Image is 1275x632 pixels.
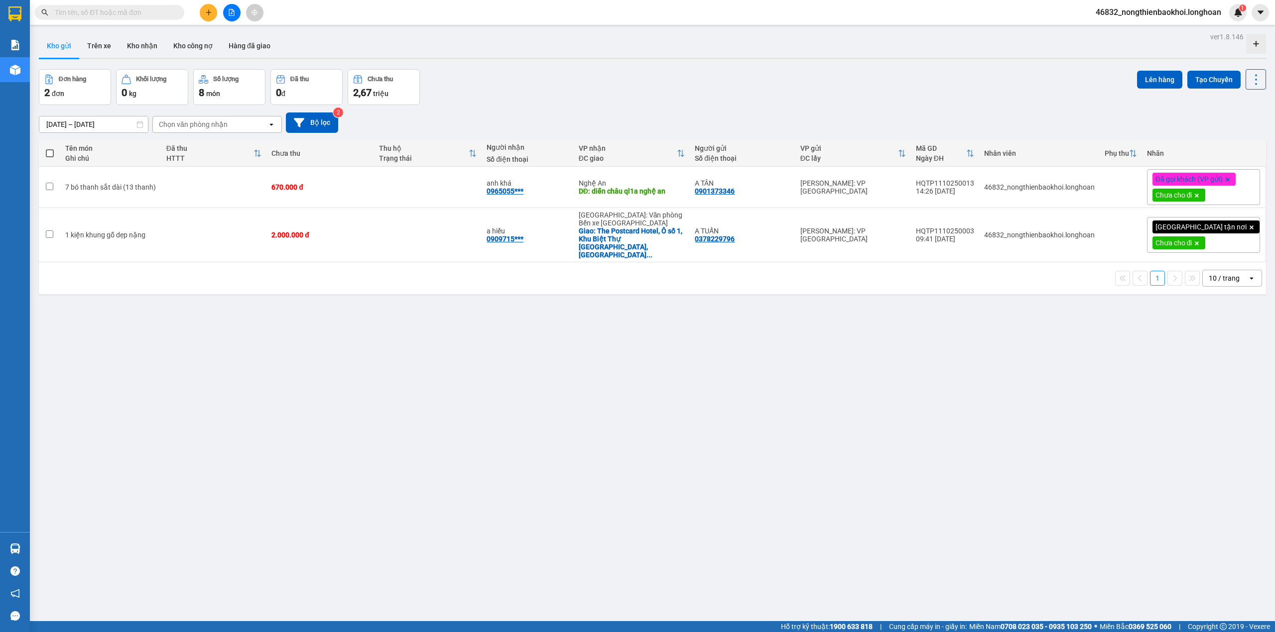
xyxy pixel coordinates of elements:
[1241,4,1244,11] span: 1
[65,183,156,191] div: 7 bó thanh sắt dài (13 thanh)
[8,6,21,21] img: logo-vxr
[166,144,254,152] div: Đã thu
[1155,175,1223,184] span: Đã gọi khách (VP gửi)
[487,155,569,163] div: Số điện thoại
[1209,273,1240,283] div: 10 / trang
[889,621,967,632] span: Cung cấp máy in - giấy in:
[161,140,266,167] th: Toggle SortBy
[1220,623,1227,630] span: copyright
[1179,621,1180,632] span: |
[353,87,372,99] span: 2,67
[1155,238,1192,247] span: Chưa cho đi
[333,107,343,117] sup: 2
[59,76,86,83] div: Đơn hàng
[1155,222,1247,231] span: [GEOGRAPHIC_DATA] tận nơi
[1094,625,1097,629] span: ⚪️
[159,119,228,129] div: Chọn văn phòng nhận
[228,9,235,16] span: file-add
[374,140,482,167] th: Toggle SortBy
[795,140,911,167] th: Toggle SortBy
[1129,623,1171,631] strong: 0369 525 060
[695,179,790,187] div: A TÂN
[574,140,690,167] th: Toggle SortBy
[200,4,217,21] button: plus
[348,69,420,105] button: Chưa thu2,67 triệu
[379,154,469,162] div: Trạng thái
[579,144,677,152] div: VP nhận
[487,143,569,151] div: Người nhận
[1256,8,1265,17] span: caret-down
[165,34,221,58] button: Kho công nợ
[579,227,685,259] div: Giao: The Postcard Hotel, Ô số 1, Khu Biệt Thự Tuần Châu, Tuần Châu, Hạ Long
[206,90,220,98] span: món
[695,154,790,162] div: Số điện thoại
[246,4,263,21] button: aim
[271,149,369,157] div: Chưa thu
[122,87,127,99] span: 0
[1088,6,1229,18] span: 46832_nongthienbaokhoi.longhoan
[205,9,212,16] span: plus
[911,140,979,167] th: Toggle SortBy
[916,154,966,162] div: Ngày ĐH
[41,9,48,16] span: search
[221,34,278,58] button: Hàng đã giao
[267,120,275,128] svg: open
[65,154,156,162] div: Ghi chú
[52,90,64,98] span: đơn
[695,227,790,235] div: A TUẤN
[10,65,20,75] img: warehouse-icon
[55,7,172,18] input: Tìm tên, số ĐT hoặc mã đơn
[199,87,204,99] span: 8
[116,69,188,105] button: Khối lượng0kg
[271,183,369,191] div: 670.000 đ
[213,76,239,83] div: Số lượng
[1100,621,1171,632] span: Miền Bắc
[10,40,20,50] img: solution-icon
[39,34,79,58] button: Kho gửi
[1150,271,1165,286] button: 1
[487,179,569,187] div: anh khá
[39,69,111,105] button: Đơn hàng2đơn
[800,227,906,243] div: [PERSON_NAME]: VP [GEOGRAPHIC_DATA]
[379,144,469,152] div: Thu hộ
[695,144,790,152] div: Người gửi
[984,231,1095,239] div: 46832_nongthienbaokhoi.longhoan
[916,179,974,187] div: HQTP1110250013
[916,235,974,243] div: 09:41 [DATE]
[646,251,652,259] span: ...
[830,623,873,631] strong: 1900 633 818
[271,231,369,239] div: 2.000.000 đ
[10,543,20,554] img: warehouse-icon
[65,144,156,152] div: Tên món
[1246,34,1266,54] div: Tạo kho hàng mới
[579,154,677,162] div: ĐC giao
[916,187,974,195] div: 14:26 [DATE]
[1001,623,1092,631] strong: 0708 023 035 - 0935 103 250
[1239,4,1246,11] sup: 1
[579,187,685,195] div: DĐ: diễn châu ql1a nghệ an
[270,69,343,105] button: Đã thu0đ
[290,76,309,83] div: Đã thu
[916,227,974,235] div: HQTP1110250003
[1137,71,1182,89] button: Lên hàng
[579,179,685,187] div: Nghệ An
[800,179,906,195] div: [PERSON_NAME]: VP [GEOGRAPHIC_DATA]
[880,621,882,632] span: |
[223,4,241,21] button: file-add
[10,566,20,576] span: question-circle
[800,144,898,152] div: VP gửi
[10,589,20,598] span: notification
[79,34,119,58] button: Trên xe
[65,231,156,239] div: 1 kiện khung gỗ dẹp nặng
[695,235,735,243] div: 0378229796
[1210,31,1244,42] div: ver 1.8.146
[44,87,50,99] span: 2
[286,112,338,133] button: Bộ lọc
[281,90,285,98] span: đ
[1234,8,1243,17] img: icon-new-feature
[800,154,898,162] div: ĐC lấy
[166,154,254,162] div: HTTT
[1252,4,1269,21] button: caret-down
[487,227,569,235] div: a hiếu
[695,187,735,195] div: 0901373346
